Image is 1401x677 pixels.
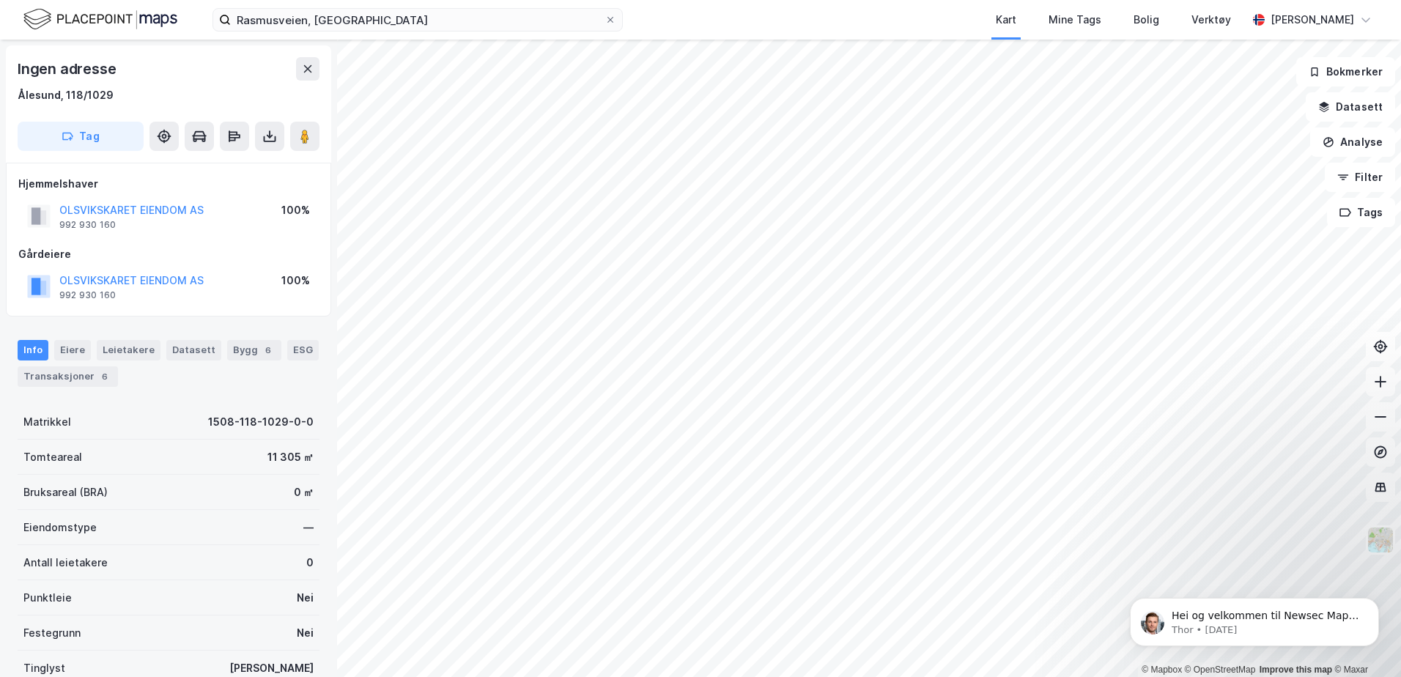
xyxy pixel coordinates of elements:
div: 992 930 160 [59,219,116,231]
div: Eiere [54,340,91,360]
button: Tags [1327,198,1395,227]
div: Bygg [227,340,281,360]
button: Datasett [1306,92,1395,122]
div: Bruksareal (BRA) [23,484,108,501]
div: Nei [297,624,314,642]
div: Info [18,340,48,360]
div: Verktøy [1191,11,1231,29]
div: 992 930 160 [59,289,116,301]
a: Mapbox [1142,665,1182,675]
div: Matrikkel [23,413,71,431]
div: Eiendomstype [23,519,97,536]
button: Analyse [1310,127,1395,157]
div: 6 [261,343,276,358]
div: Kart [996,11,1016,29]
div: Gårdeiere [18,245,319,263]
div: Antall leietakere [23,554,108,571]
button: Filter [1325,163,1395,192]
div: Nei [297,589,314,607]
div: Datasett [166,340,221,360]
div: 6 [97,369,112,384]
div: Tinglyst [23,659,65,677]
div: Ålesund, 118/1029 [18,86,114,104]
button: Tag [18,122,144,151]
div: [PERSON_NAME] [1271,11,1354,29]
div: 11 305 ㎡ [267,448,314,466]
div: 100% [281,272,310,289]
div: ESG [287,340,319,360]
div: Mine Tags [1049,11,1101,29]
img: Z [1367,526,1394,554]
p: Message from Thor, sent 58w ago [64,56,253,70]
div: — [303,519,314,536]
div: Transaksjoner [18,366,118,387]
a: Improve this map [1260,665,1332,675]
div: 1508-118-1029-0-0 [208,413,314,431]
input: Søk på adresse, matrikkel, gårdeiere, leietakere eller personer [231,9,605,31]
div: Bolig [1134,11,1159,29]
div: Tomteareal [23,448,82,466]
div: Festegrunn [23,624,81,642]
div: 100% [281,201,310,219]
a: OpenStreetMap [1185,665,1256,675]
div: 0 [306,554,314,571]
img: logo.f888ab2527a4732fd821a326f86c7f29.svg [23,7,177,32]
iframe: Intercom notifications message [1108,567,1401,670]
div: Punktleie [23,589,72,607]
button: Bokmerker [1296,57,1395,86]
div: [PERSON_NAME] [229,659,314,677]
span: Hei og velkommen til Newsec Maps, [PERSON_NAME] 🥳 Om det er du lurer på så kan du enkelt chatte d... [64,42,251,113]
div: 0 ㎡ [294,484,314,501]
div: Hjemmelshaver [18,175,319,193]
div: Leietakere [97,340,160,360]
div: Ingen adresse [18,57,119,81]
